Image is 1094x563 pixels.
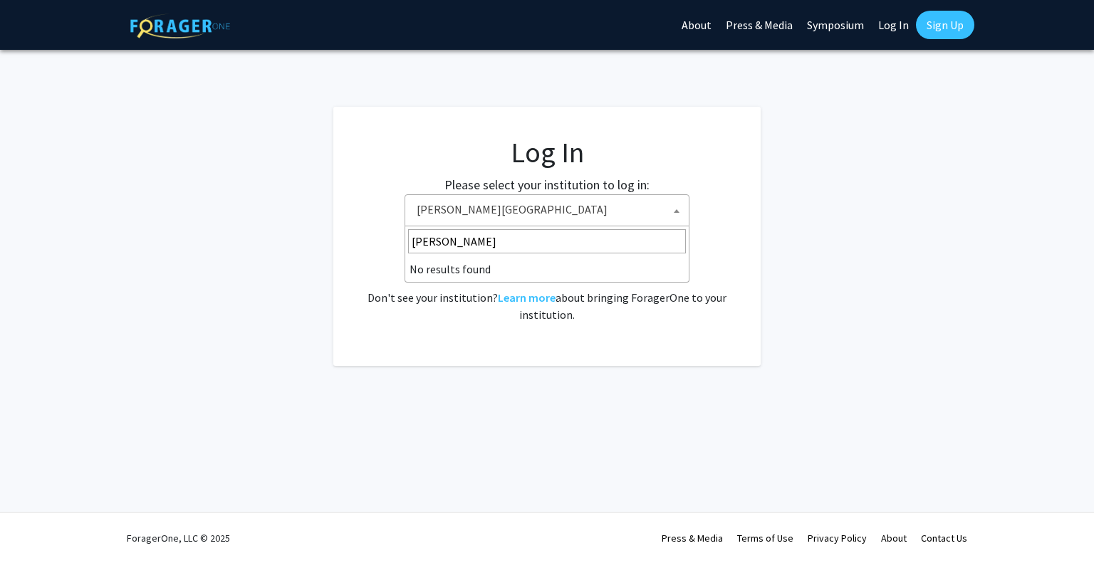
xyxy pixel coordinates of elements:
[737,532,793,544] a: Terms of Use
[662,532,723,544] a: Press & Media
[405,256,689,282] li: No results found
[881,532,907,544] a: About
[411,195,689,224] span: Christopher Newport University
[808,532,867,544] a: Privacy Policy
[498,290,556,305] a: Learn more about bringing ForagerOne to your institution
[362,135,732,169] h1: Log In
[916,11,974,39] a: Sign Up
[127,513,230,563] div: ForagerOne, LLC © 2025
[408,229,686,253] input: Search
[130,14,230,38] img: ForagerOne Logo
[444,175,650,194] label: Please select your institution to log in:
[362,255,732,323] div: No account? . Don't see your institution? about bringing ForagerOne to your institution.
[921,532,967,544] a: Contact Us
[405,194,689,226] span: Christopher Newport University
[11,499,61,552] iframe: Chat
